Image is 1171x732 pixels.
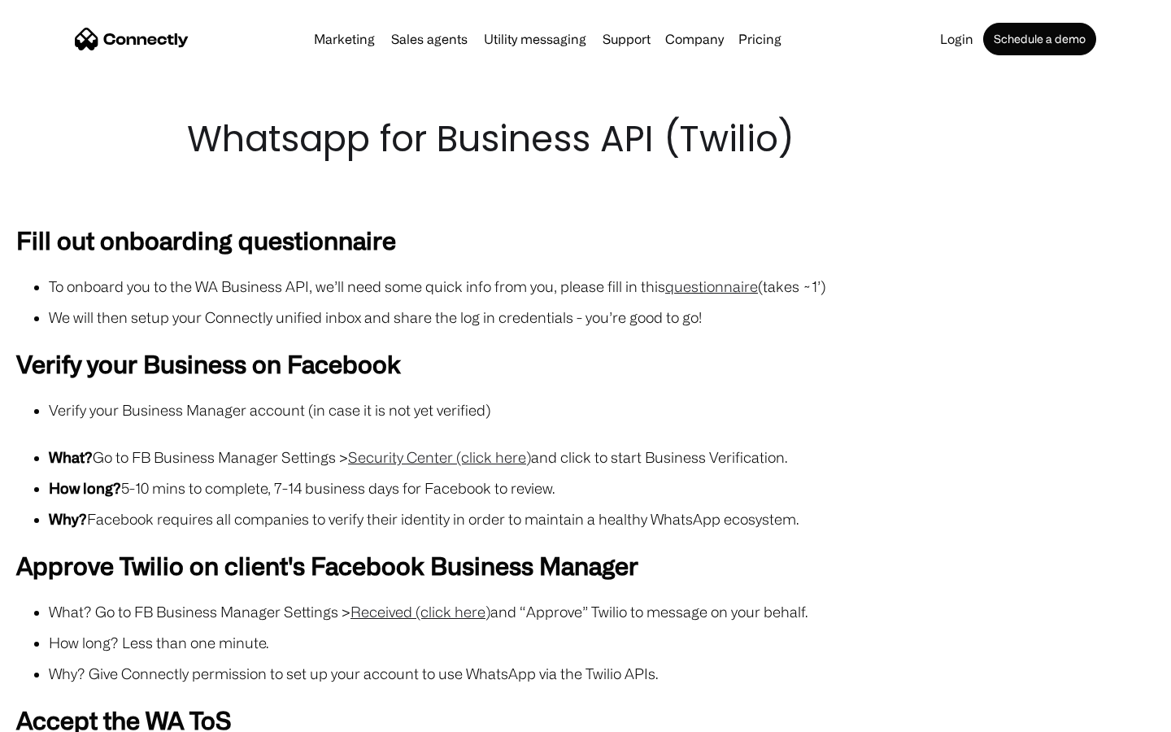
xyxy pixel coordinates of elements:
h1: Whatsapp for Business API (Twilio) [187,114,984,164]
a: Marketing [307,33,381,46]
li: 5-10 mins to complete, 7-14 business days for Facebook to review. [49,477,1155,499]
strong: What? [49,449,93,465]
a: Received (click here) [350,603,490,620]
aside: Language selected: English [16,704,98,726]
a: Schedule a demo [983,23,1096,55]
a: Security Center (click here) [348,449,531,465]
strong: How long? [49,480,121,496]
strong: Fill out onboarding questionnaire [16,226,396,254]
a: Login [934,33,980,46]
strong: Approve Twilio on client's Facebook Business Manager [16,551,638,579]
strong: Why? [49,511,87,527]
li: We will then setup your Connectly unified inbox and share the log in credentials - you’re good to... [49,306,1155,329]
li: Why? Give Connectly permission to set up your account to use WhatsApp via the Twilio APIs. [49,662,1155,685]
div: Company [660,28,729,50]
li: How long? Less than one minute. [49,631,1155,654]
a: Support [596,33,657,46]
a: Utility messaging [477,33,593,46]
a: home [75,27,189,51]
a: Sales agents [385,33,474,46]
li: Facebook requires all companies to verify their identity in order to maintain a healthy WhatsApp ... [49,508,1155,530]
a: questionnaire [665,278,758,294]
li: What? Go to FB Business Manager Settings > and “Approve” Twilio to message on your behalf. [49,600,1155,623]
li: Go to FB Business Manager Settings > and click to start Business Verification. [49,446,1155,468]
ul: Language list [33,704,98,726]
a: Pricing [732,33,788,46]
div: Company [665,28,724,50]
strong: Verify your Business on Facebook [16,350,401,377]
li: Verify your Business Manager account (in case it is not yet verified) [49,399,1155,421]
li: To onboard you to the WA Business API, we’ll need some quick info from you, please fill in this (... [49,275,1155,298]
